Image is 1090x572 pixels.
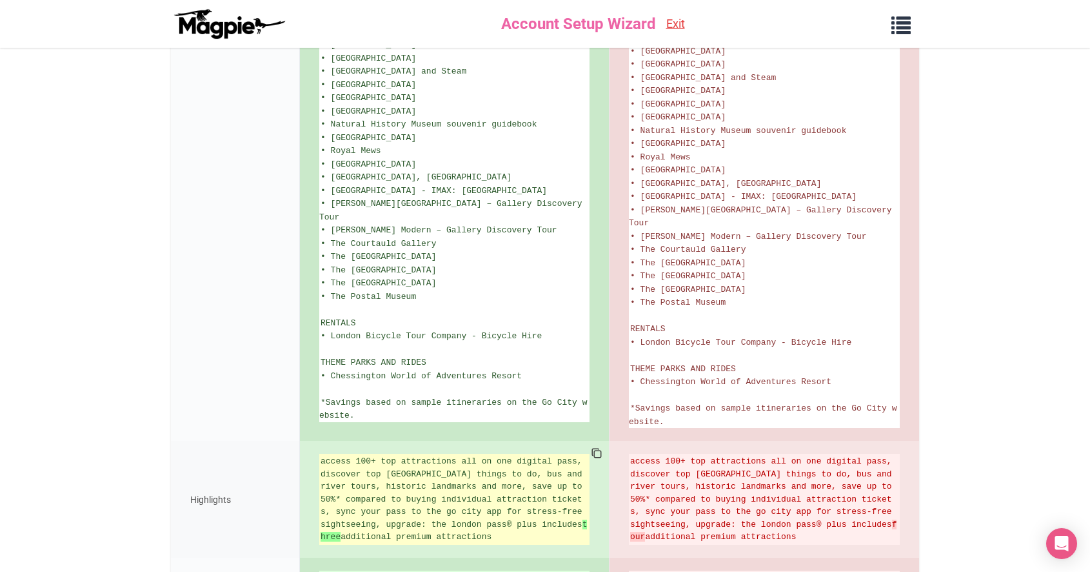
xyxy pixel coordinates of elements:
span: • The Courtauld Gallery [630,245,746,254]
span: • The [GEOGRAPHIC_DATA] [321,252,436,261]
span: RENTALS [630,324,666,334]
span: • Natural History Museum souvenir guidebook [321,119,537,129]
span: *Savings based on sample itineraries on the Go City website. [629,403,897,427]
span: • [GEOGRAPHIC_DATA] [630,112,726,122]
span: • [GEOGRAPHIC_DATA] [321,133,416,143]
span: Account Setup Wizard [501,12,656,36]
span: • [PERSON_NAME][GEOGRAPHIC_DATA] – Gallery Discovery Tour [319,199,587,222]
img: logo-ab69f6fb50320c5b225c76a69d11143b.png [171,8,287,39]
span: • [GEOGRAPHIC_DATA] [630,59,726,69]
span: • The [GEOGRAPHIC_DATA] [321,265,436,275]
span: • [GEOGRAPHIC_DATA] [321,159,416,169]
span: • [GEOGRAPHIC_DATA] [321,80,416,90]
span: • [GEOGRAPHIC_DATA], [GEOGRAPHIC_DATA] [321,172,511,182]
span: • London Bicycle Tour Company - Bicycle Hire [630,338,851,347]
span: • The [GEOGRAPHIC_DATA] [630,271,746,281]
span: • The [GEOGRAPHIC_DATA] [630,285,746,294]
div: Open Intercom Messenger [1046,528,1077,559]
span: • Chessington World of Adventures Resort [630,377,831,387]
span: *Savings based on sample itineraries on the Go City website. [319,398,587,421]
span: • [GEOGRAPHIC_DATA] [321,54,416,63]
span: • Royal Mews [630,152,691,162]
span: • Chessington World of Adventures Resort [321,371,522,381]
span: THEME PARKS AND RIDES [321,358,426,367]
span: THEME PARKS AND RIDES [630,364,736,374]
span: • [GEOGRAPHIC_DATA] [630,139,726,148]
span: • [GEOGRAPHIC_DATA] - IMAX: [GEOGRAPHIC_DATA] [630,192,857,201]
span: • [PERSON_NAME] Modern – Gallery Discovery Tour [321,225,557,235]
span: • Royal Mews [321,146,381,156]
span: • [GEOGRAPHIC_DATA] [630,46,726,56]
span: • [GEOGRAPHIC_DATA] and Steam [630,73,776,83]
span: • The [GEOGRAPHIC_DATA] [630,258,746,268]
span: • [GEOGRAPHIC_DATA] [630,165,726,175]
span: • The [GEOGRAPHIC_DATA] [321,278,436,288]
span: • [GEOGRAPHIC_DATA] [321,107,416,116]
span: • Natural History Museum souvenir guidebook [630,126,846,136]
div: Highlights [171,441,300,558]
span: • The Postal Museum [321,292,416,301]
del: access 100+ top attractions all on one digital pass, discover top [GEOGRAPHIC_DATA] things to do,... [630,455,898,544]
ins: access 100+ top attractions all on one digital pass, discover top [GEOGRAPHIC_DATA] things to do,... [321,455,588,544]
span: • The Courtauld Gallery [321,239,436,249]
span: • [GEOGRAPHIC_DATA] [630,99,726,109]
span: • [GEOGRAPHIC_DATA] - IMAX: [GEOGRAPHIC_DATA] [321,186,547,196]
span: • [GEOGRAPHIC_DATA] [321,93,416,103]
span: • London Bicycle Tour Company - Bicycle Hire [321,331,542,341]
span: • [PERSON_NAME] Modern – Gallery Discovery Tour [630,232,867,241]
span: RENTALS [321,318,356,328]
span: • [GEOGRAPHIC_DATA] [630,86,726,96]
span: • The Postal Museum [630,298,726,307]
span: • [GEOGRAPHIC_DATA], [GEOGRAPHIC_DATA] [630,179,821,189]
span: • [PERSON_NAME][GEOGRAPHIC_DATA] – Gallery Discovery Tour [629,205,897,229]
span: • [GEOGRAPHIC_DATA] and Steam [321,66,466,76]
a: Exit [666,15,685,34]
